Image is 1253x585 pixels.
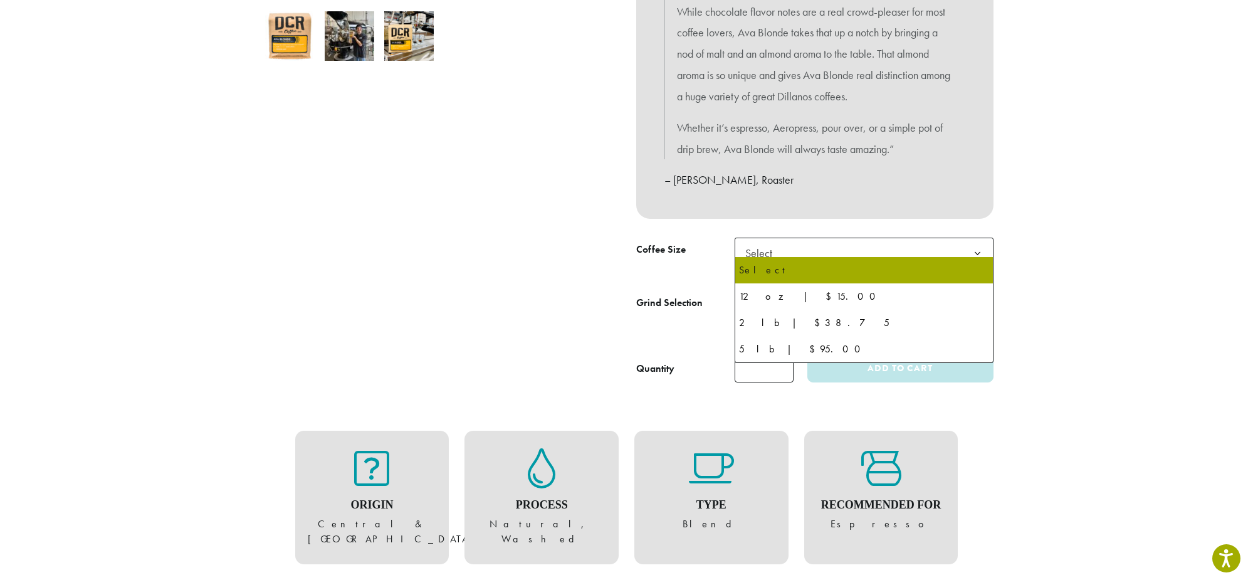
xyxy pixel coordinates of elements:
div: Quantity [636,361,674,376]
h4: Origin [308,498,437,512]
img: Ava Blonde - Image 3 [384,11,434,61]
div: 12 oz | $15.00 [739,287,989,306]
div: 2 lb | $38.75 [739,314,989,332]
p: – [PERSON_NAME], Roaster [664,169,965,191]
h4: Type [647,498,776,512]
img: Ava Blonde [265,11,315,61]
img: Ava Blonde - Image 2 [325,11,374,61]
figure: Central & [GEOGRAPHIC_DATA] [308,448,437,547]
p: While chocolate flavor notes are a real crowd-pleaser for most coffee lovers, Ava Blonde takes th... [677,1,953,107]
button: Add to cart [807,354,993,382]
span: Select [735,238,993,268]
div: 5 lb | $95.00 [739,340,989,359]
p: Whether it’s espresso, Aeropress, pour over, or a simple pot of drip brew, Ava Blonde will always... [677,117,953,160]
label: Coffee Size [636,241,735,259]
h4: Recommended For [817,498,946,512]
figure: Natural, Washed [477,448,606,547]
label: Grind Selection [636,294,735,312]
span: Select [740,241,785,265]
input: Product quantity [735,354,794,382]
figure: Blend [647,448,776,532]
figure: Espresso [817,448,946,532]
h4: Process [477,498,606,512]
li: Select [735,257,993,283]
